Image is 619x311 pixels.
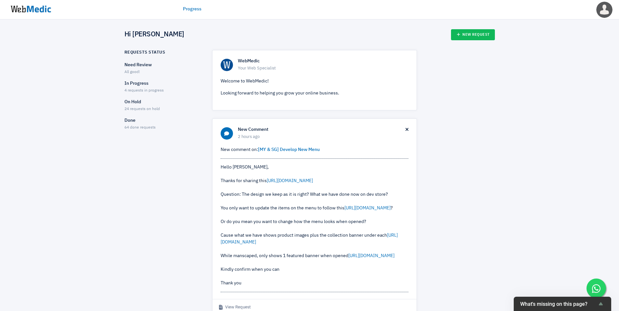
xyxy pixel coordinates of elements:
p: Need Review [124,62,201,68]
span: Hello [PERSON_NAME], Thanks for sharing this Question: The design we keep as it is right? What we... [221,146,408,292]
a: [URL][DOMAIN_NAME] [348,254,394,258]
p: Done [124,117,201,124]
p: New comment on: [221,146,408,153]
span: 2 hours ago [238,134,406,140]
span: Your Web Specialist [238,65,408,72]
span: 64 done requests [124,126,156,130]
span: What's missing on this page? [520,301,597,307]
a: Progress [183,6,201,13]
p: On Hold [124,99,201,106]
h6: New Comment [238,127,406,133]
a: View Request [219,304,251,311]
span: 4 requests in progress [124,89,164,93]
p: Welcome to WebMedic! [221,78,408,85]
p: Looking forward to helping you grow your online business. [221,90,408,97]
a: [URL][DOMAIN_NAME] [267,179,313,183]
a: [MY & SG] Develop New Menu [258,147,320,152]
button: Show survey - What's missing on this page? [520,300,605,308]
a: New Request [451,29,495,40]
h6: WebMedic [238,58,408,64]
h6: Requests Status [124,50,165,55]
a: [URL][DOMAIN_NAME] [344,206,391,210]
span: All good! [124,70,140,74]
h4: Hi [PERSON_NAME] [124,31,184,39]
p: In Progress [124,80,201,87]
span: 24 requests on hold [124,107,160,111]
